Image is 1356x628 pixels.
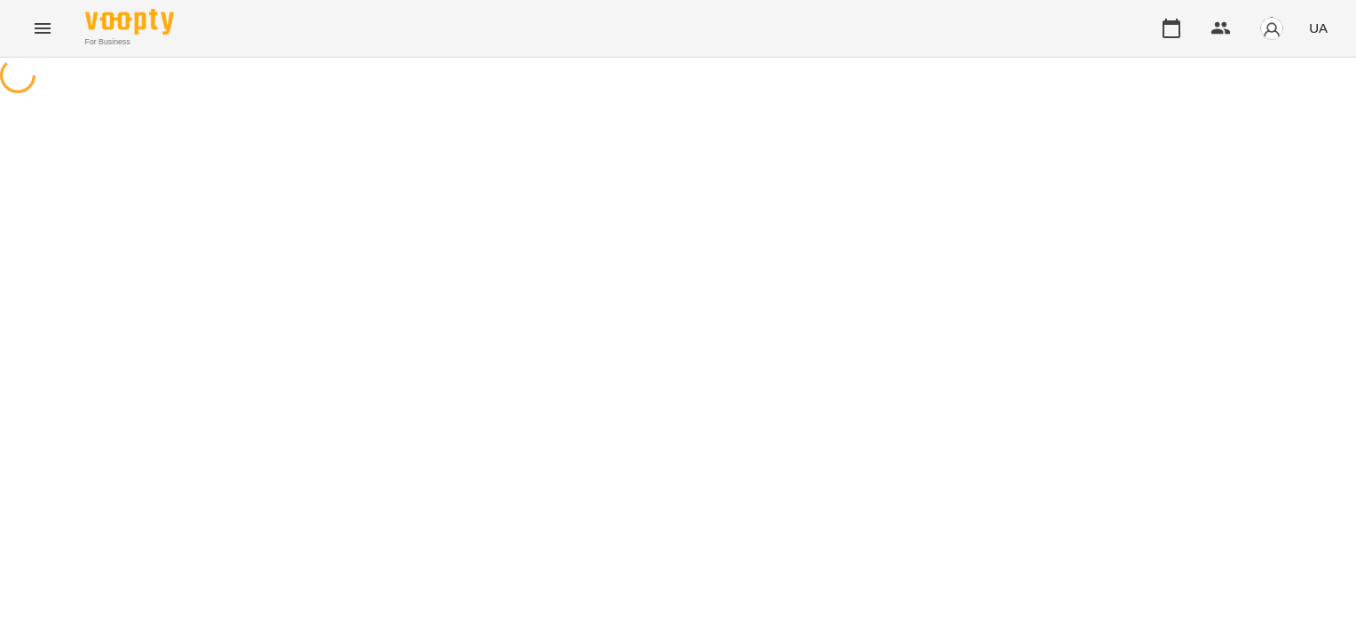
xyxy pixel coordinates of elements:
button: Menu [21,7,64,50]
span: UA [1309,19,1328,37]
img: avatar_s.png [1259,16,1284,41]
img: Voopty Logo [85,9,174,35]
span: For Business [85,36,174,48]
button: UA [1302,12,1335,44]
